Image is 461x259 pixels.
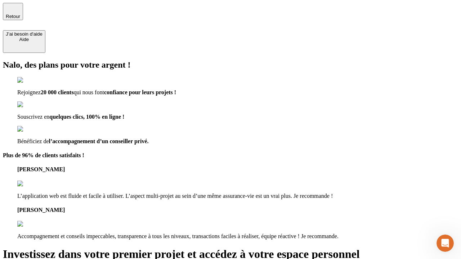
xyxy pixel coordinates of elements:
iframe: Intercom live chat [437,235,454,252]
div: Aide [6,37,42,42]
img: checkmark [17,77,48,83]
span: Rejoignez [17,89,41,95]
span: qui nous font [73,89,104,95]
img: reviews stars [17,181,53,187]
span: Bénéficiez de [17,138,49,144]
img: checkmark [17,101,48,108]
p: Accompagnement et conseils impeccables, transparence à tous les niveaux, transactions faciles à r... [17,233,458,240]
p: L’application web est fluide et facile à utiliser. L’aspect multi-projet au sein d’une même assur... [17,193,458,199]
img: reviews stars [17,221,53,227]
span: quelques clics, 100% en ligne ! [49,114,124,120]
img: checkmark [17,126,48,132]
span: confiance pour leurs projets ! [104,89,176,95]
span: 20 000 clients [41,89,74,95]
span: Souscrivez en [17,114,49,120]
h2: Nalo, des plans pour votre argent ! [3,60,458,70]
span: Retour [6,14,20,19]
button: J’ai besoin d'aideAide [3,30,45,53]
h4: [PERSON_NAME] [17,207,458,213]
button: Retour [3,3,23,20]
div: J’ai besoin d'aide [6,31,42,37]
h4: Plus de 96% de clients satisfaits ! [3,152,458,159]
span: l’accompagnement d’un conseiller privé. [49,138,149,144]
h4: [PERSON_NAME] [17,166,458,173]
